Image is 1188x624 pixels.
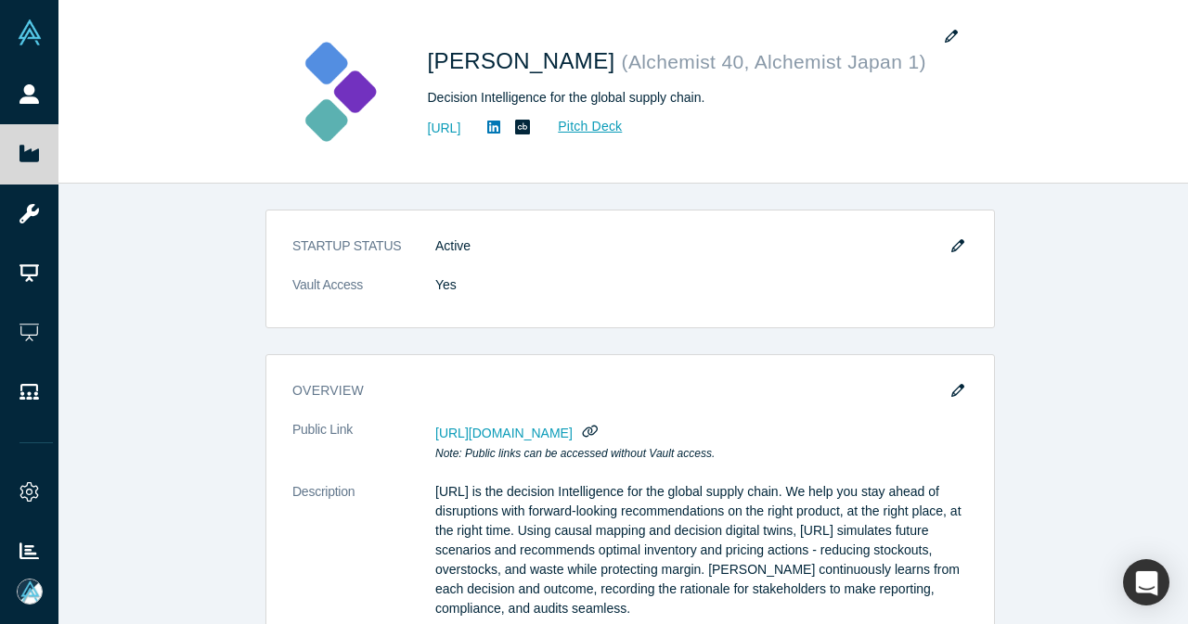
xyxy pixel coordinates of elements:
[435,275,968,295] dd: Yes
[292,381,942,401] h3: overview
[17,19,43,45] img: Alchemist Vault Logo
[272,27,402,157] img: Kimaru AI's Logo
[622,51,926,72] small: ( Alchemist 40, Alchemist Japan 1 )
[292,236,435,275] dt: STARTUP STATUS
[435,426,573,440] span: [URL][DOMAIN_NAME]
[292,420,353,439] span: Public Link
[435,447,715,460] em: Note: Public links can be accessed without Vault access.
[428,119,461,138] a: [URL]
[435,482,968,618] p: [URL] is the decision Intelligence for the global supply chain. We help you stay ahead of disrupt...
[17,579,43,605] img: Mia Scott's Account
[428,88,948,108] div: Decision Intelligence for the global supply chain.
[428,48,622,73] span: [PERSON_NAME]
[537,116,623,137] a: Pitch Deck
[292,275,435,314] dt: Vault Access
[435,236,968,256] dd: Active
